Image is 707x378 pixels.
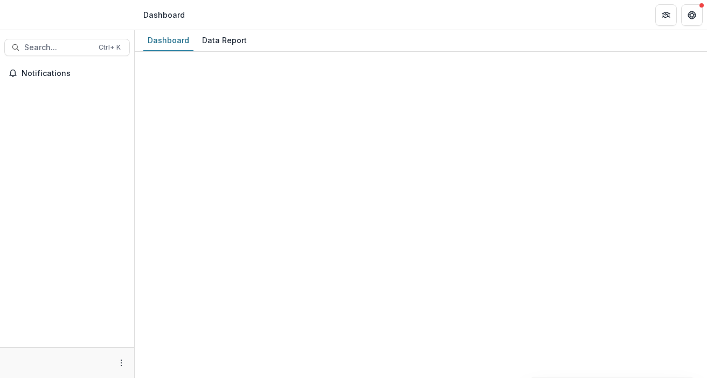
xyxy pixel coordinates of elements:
button: Partners [655,4,677,26]
button: More [115,356,128,369]
nav: breadcrumb [139,7,189,23]
button: Notifications [4,65,130,82]
span: Search... [24,43,92,52]
button: Get Help [681,4,703,26]
div: Data Report [198,32,251,48]
div: Ctrl + K [96,42,123,53]
a: Data Report [198,30,251,51]
button: Search... [4,39,130,56]
div: Dashboard [143,9,185,20]
span: Notifications [22,69,126,78]
a: Dashboard [143,30,193,51]
div: Dashboard [143,32,193,48]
